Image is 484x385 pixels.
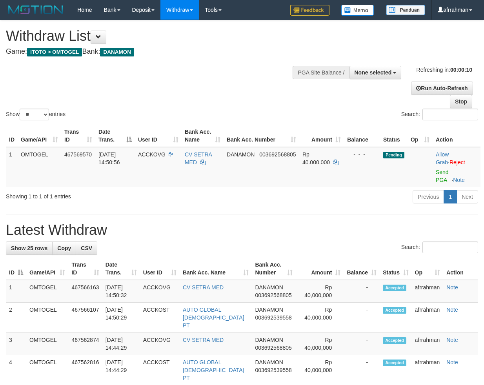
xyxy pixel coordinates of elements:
[6,4,66,16] img: MOTION_logo.png
[102,258,140,280] th: Date Trans.: activate to sort column ascending
[380,125,408,147] th: Status
[296,333,344,355] td: Rp 40,000,000
[383,307,406,314] span: Accepted
[293,66,349,79] div: PGA Site Balance /
[344,258,380,280] th: Balance: activate to sort column ascending
[299,125,344,147] th: Amount: activate to sort column ascending
[26,303,68,333] td: OMTOGEL
[182,125,224,147] th: Bank Acc. Name: activate to sort column ascending
[446,284,458,291] a: Note
[380,258,411,280] th: Status: activate to sort column ascending
[412,333,444,355] td: afrrahman
[344,125,380,147] th: Balance
[61,125,95,147] th: Trans ID: activate to sort column ascending
[450,95,472,108] a: Stop
[6,258,26,280] th: ID: activate to sort column descending
[412,303,444,333] td: afrrahman
[412,258,444,280] th: Op: activate to sort column ascending
[6,222,478,238] h1: Latest Withdraw
[408,125,433,147] th: Op: activate to sort column ascending
[98,151,120,165] span: [DATE] 14:50:56
[95,125,135,147] th: Date Trans.: activate to sort column descending
[6,303,26,333] td: 2
[433,147,480,187] td: ·
[6,147,18,187] td: 1
[183,337,224,343] a: CV SETRA MED
[6,242,53,255] a: Show 25 rows
[6,48,315,56] h4: Game: Bank:
[180,258,252,280] th: Bank Acc. Name: activate to sort column ascending
[140,258,180,280] th: User ID: activate to sort column ascending
[255,359,283,365] span: DANAMON
[259,151,296,158] span: Copy 003692568805 to clipboard
[255,284,283,291] span: DANAMON
[64,151,92,158] span: 467569570
[446,337,458,343] a: Note
[255,292,291,298] span: Copy 003692568805 to clipboard
[26,280,68,303] td: OMTOGEL
[18,125,61,147] th: Game/API: activate to sort column ascending
[255,314,291,321] span: Copy 003692539558 to clipboard
[76,242,97,255] a: CSV
[255,367,291,373] span: Copy 003692539558 to clipboard
[102,333,140,355] td: [DATE] 14:44:29
[183,307,244,329] a: AUTO GLOBAL [DEMOGRAPHIC_DATA] PT
[296,258,344,280] th: Amount: activate to sort column ascending
[290,5,329,16] img: Feedback.jpg
[102,280,140,303] td: [DATE] 14:50:32
[457,190,478,203] a: Next
[135,125,182,147] th: User ID: activate to sort column ascending
[349,66,402,79] button: None selected
[446,307,458,313] a: Note
[224,125,299,147] th: Bank Acc. Number: activate to sort column ascending
[81,245,92,251] span: CSV
[6,109,66,120] label: Show entries
[255,345,291,351] span: Copy 003692568805 to clipboard
[417,67,472,73] span: Refreshing in:
[413,190,444,203] a: Previous
[344,303,380,333] td: -
[6,28,315,44] h1: Withdraw List
[453,177,465,183] a: Note
[27,48,82,56] span: ITOTO > OMTOGEL
[443,258,478,280] th: Action
[68,258,102,280] th: Trans ID: activate to sort column ascending
[68,303,102,333] td: 467566107
[412,280,444,303] td: afrrahman
[20,109,49,120] select: Showentries
[140,333,180,355] td: ACCKOVG
[383,360,406,366] span: Accepted
[344,333,380,355] td: -
[347,151,377,158] div: - - -
[296,303,344,333] td: Rp 40,000,000
[140,303,180,333] td: ACCKOST
[100,48,134,56] span: DANAMON
[422,109,478,120] input: Search:
[355,69,392,76] span: None selected
[185,151,212,165] a: CV SETRA MED
[57,245,71,251] span: Copy
[6,280,26,303] td: 1
[6,333,26,355] td: 3
[252,258,296,280] th: Bank Acc. Number: activate to sort column ascending
[183,359,244,381] a: AUTO GLOBAL [DEMOGRAPHIC_DATA] PT
[383,285,406,291] span: Accepted
[436,151,449,165] a: Allow Grab
[26,258,68,280] th: Game/API: activate to sort column ascending
[401,242,478,253] label: Search:
[68,333,102,355] td: 467562874
[383,337,406,344] span: Accepted
[411,82,473,95] a: Run Auto-Refresh
[68,280,102,303] td: 467566163
[6,125,18,147] th: ID
[296,280,344,303] td: Rp 40,000,000
[386,5,425,15] img: panduan.png
[436,169,449,183] a: Send PGA
[11,245,47,251] span: Show 25 rows
[138,151,166,158] span: ACCKOVG
[102,303,140,333] td: [DATE] 14:50:29
[446,359,458,365] a: Note
[444,190,457,203] a: 1
[436,151,449,165] span: ·
[450,67,472,73] strong: 00:00:10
